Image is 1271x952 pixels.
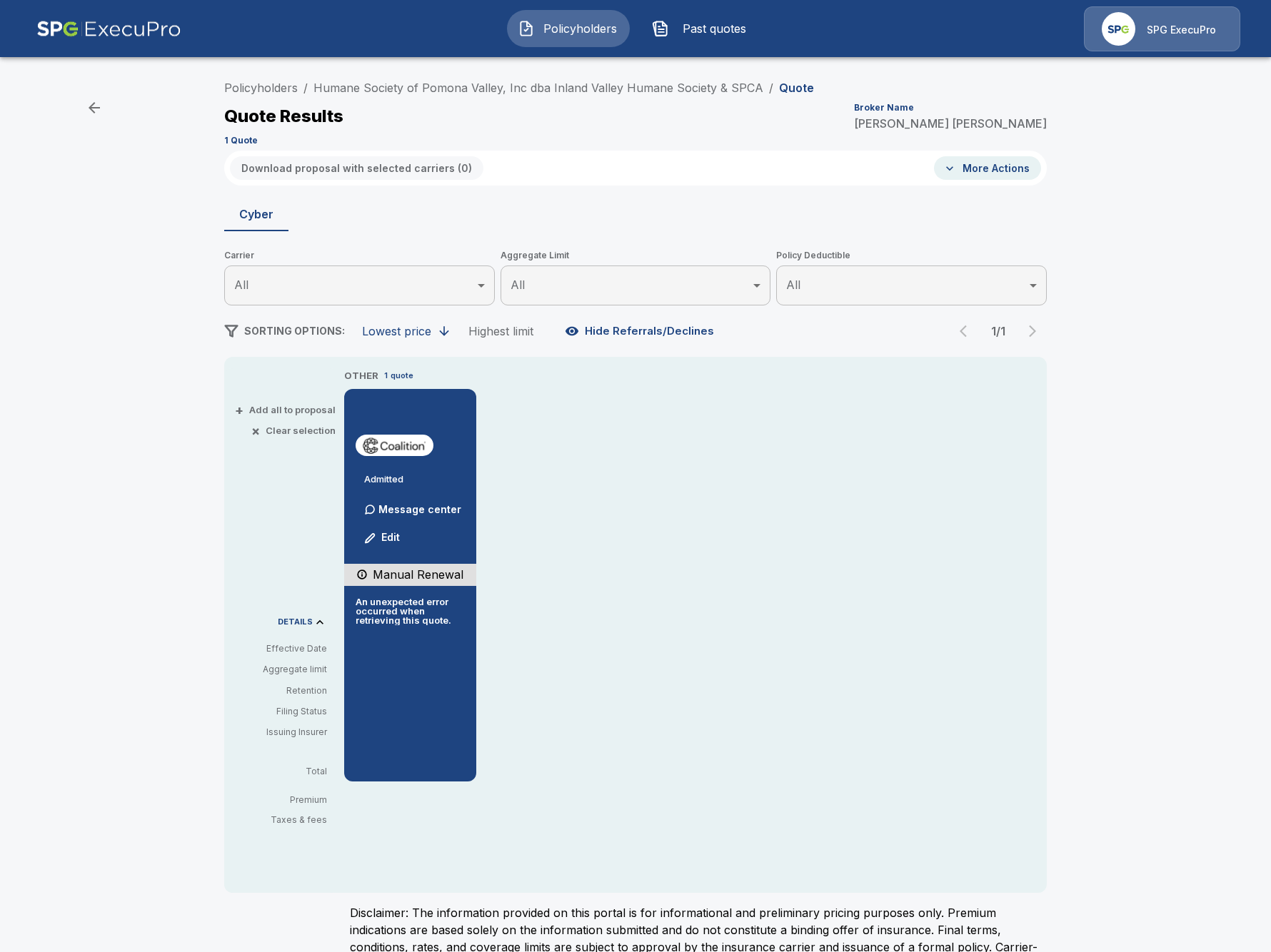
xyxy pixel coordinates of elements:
[224,81,298,95] a: Policyholders
[361,435,428,456] img: coalitioncyber
[358,524,407,552] button: Edit
[224,136,258,145] p: 1 Quote
[234,278,248,292] span: All
[652,20,669,37] img: Past quotes Icon
[779,82,814,93] p: Quote
[356,597,465,625] p: An unexpected error occurred when retrieving this quote.
[854,103,914,112] p: Broker Name
[236,705,327,718] p: Filing Status
[1147,23,1216,37] p: SPG ExecuPro
[362,324,431,338] div: Lowest price
[236,816,338,824] p: Taxes & fees
[236,663,327,676] p: Aggregate limit
[776,248,1047,263] span: Policy Deductible
[236,726,327,739] p: Issuing Insurer
[224,79,814,96] nav: breadcrumb
[854,118,1047,129] p: [PERSON_NAME] [PERSON_NAME]
[235,405,243,415] span: +
[36,6,181,51] img: AA Logo
[254,426,336,435] button: ×Clear selection
[675,20,753,37] span: Past quotes
[364,475,465,484] p: Admitted
[541,20,619,37] span: Policyholders
[391,370,413,382] p: quote
[236,767,338,776] p: Total
[238,405,336,415] button: +Add all to proposal
[344,564,476,586] div: This quote will need to be requested to be bound
[224,197,288,231] button: Cyber
[1084,6,1240,51] a: Agency IconSPG ExecuPro
[236,642,327,655] p: Effective Date
[344,369,378,383] p: OTHER
[224,248,495,263] span: Carrier
[786,278,800,292] span: All
[384,370,388,382] p: 1
[511,278,525,292] span: All
[378,502,461,517] p: Message center
[468,324,533,338] div: Highest limit
[769,79,773,96] li: /
[236,796,338,804] p: Premium
[518,20,535,37] img: Policyholders Icon
[641,10,764,47] button: Past quotes IconPast quotes
[984,325,1013,337] p: 1 / 1
[303,79,308,96] li: /
[244,325,345,337] span: SORTING OPTIONS:
[224,108,343,125] p: Quote Results
[1102,12,1135,46] img: Agency Icon
[562,318,720,345] button: Hide Referrals/Declines
[373,566,463,583] p: Manual Renewal
[230,156,483,180] button: Download proposal with selected carriers (0)
[934,156,1041,180] button: More Actions
[251,426,260,435] span: ×
[236,684,327,697] p: Retention
[278,618,313,626] p: DETAILS
[313,81,763,95] a: Humane Society of Pomona Valley, Inc dba Inland Valley Humane Society & SPCA
[507,10,630,47] button: Policyholders IconPolicyholders
[501,248,771,263] span: Aggregate Limit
